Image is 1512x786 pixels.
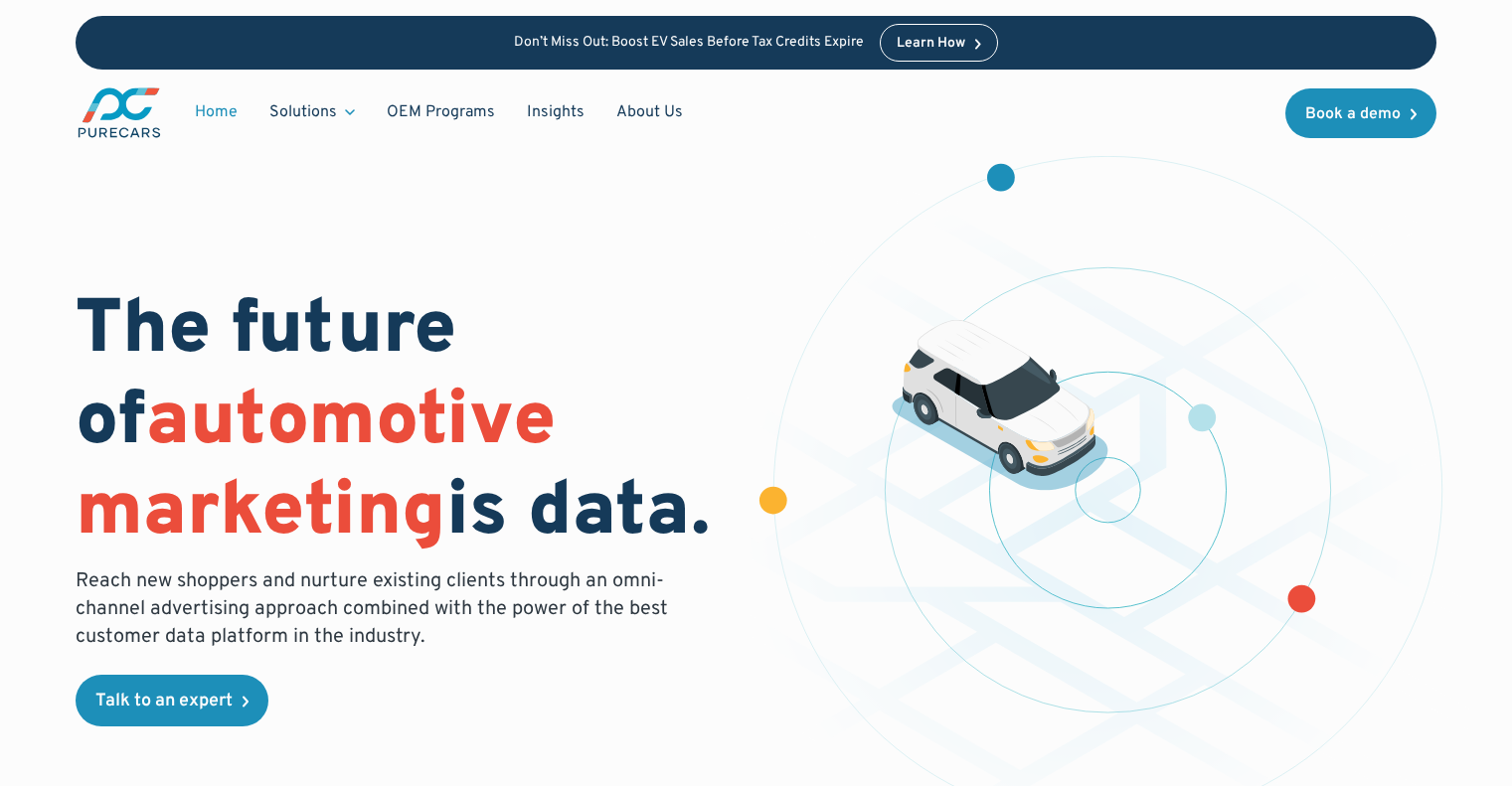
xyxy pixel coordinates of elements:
[76,376,556,561] span: automotive marketing
[95,693,233,710] div: Talk to an expert
[76,85,163,140] a: main
[511,93,600,131] a: Insights
[253,93,371,131] div: Solutions
[76,675,268,726] a: Talk to an expert
[269,101,337,123] div: Solutions
[1305,106,1401,122] div: Book a demo
[600,93,699,131] a: About Us
[371,93,511,131] a: OEM Programs
[897,37,965,51] div: Learn How
[76,567,680,651] p: Reach new shoppers and nurture existing clients through an omni-channel advertising approach comb...
[76,287,732,559] h1: The future of is data.
[514,35,864,52] p: Don’t Miss Out: Boost EV Sales Before Tax Credits Expire
[179,93,253,131] a: Home
[1285,88,1436,138] a: Book a demo
[892,320,1108,491] img: illustration of a vehicle
[76,85,163,140] img: purecars logo
[880,24,998,62] a: Learn How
